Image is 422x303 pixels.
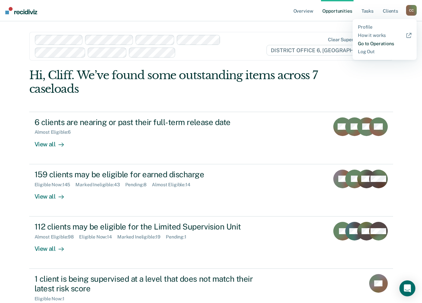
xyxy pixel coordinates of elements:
div: Eligible Now : 1 [35,296,70,302]
a: Log Out [358,49,411,55]
div: 6 clients are nearing or past their full-term release date [35,117,268,127]
div: View all [35,187,72,200]
div: C C [406,5,417,16]
div: Eligible Now : 145 [35,182,76,188]
button: CC [406,5,417,16]
div: 159 clients may be eligible for earned discharge [35,170,268,179]
a: Go to Operations [358,41,411,47]
a: 159 clients may be eligible for earned dischargeEligible Now:145Marked Ineligible:43Pending:8Almo... [29,164,393,217]
div: Pending : 1 [166,234,192,240]
div: View all [35,135,72,148]
a: 6 clients are nearing or past their full-term release dateAlmost Eligible:6View all [29,112,393,164]
img: Recidiviz [5,7,37,14]
div: Open Intercom Messenger [399,280,415,296]
div: View all [35,240,72,253]
div: Eligible Now : 14 [79,234,117,240]
span: DISTRICT OFFICE 6, [GEOGRAPHIC_DATA] [266,45,386,56]
a: 112 clients may be eligible for the Limited Supervision UnitAlmost Eligible:98Eligible Now:14Mark... [29,217,393,269]
div: Marked Ineligible : 43 [75,182,125,188]
div: Marked Ineligible : 19 [117,234,166,240]
div: Clear supervision officers [328,37,384,43]
a: Profile [358,24,411,30]
div: 112 clients may be eligible for the Limited Supervision Unit [35,222,268,231]
div: Hi, Cliff. We’ve found some outstanding items across 7 caseloads [29,69,320,96]
a: How it works [358,33,411,38]
div: 1 client is being supervised at a level that does not match their latest risk score [35,274,268,293]
div: Almost Eligible : 98 [35,234,79,240]
div: Almost Eligible : 14 [152,182,196,188]
div: Almost Eligible : 6 [35,129,76,135]
div: Pending : 8 [125,182,152,188]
